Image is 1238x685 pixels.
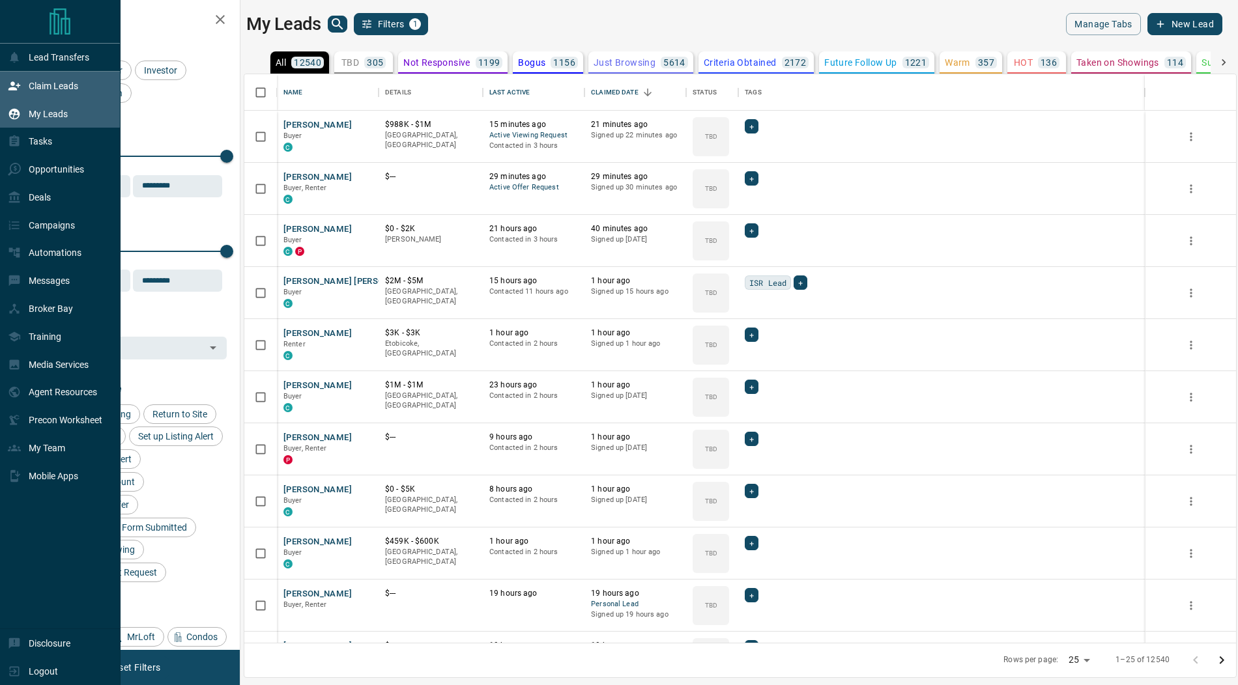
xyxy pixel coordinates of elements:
p: TBD [705,444,717,454]
span: ISR Lead [749,276,786,289]
p: 2172 [785,58,807,67]
p: Signed up [DATE] [591,495,680,505]
span: Buyer [283,132,302,140]
div: property.ca [295,247,304,256]
p: TBD [705,600,717,610]
span: Buyer [283,236,302,244]
p: Taken on Showings [1076,58,1159,67]
p: [GEOGRAPHIC_DATA], [GEOGRAPHIC_DATA] [385,495,476,515]
div: Details [379,74,483,111]
div: condos.ca [283,143,293,152]
h2: Filters [42,13,227,29]
button: more [1181,492,1201,511]
span: + [749,484,754,497]
p: 23 hours ago [489,380,578,391]
p: Warm [945,58,970,67]
p: [PERSON_NAME] [385,234,476,245]
p: Contacted in 2 hours [489,547,578,557]
p: [GEOGRAPHIC_DATA], [GEOGRAPHIC_DATA] [385,287,476,307]
button: more [1181,544,1201,563]
p: [GEOGRAPHIC_DATA], [GEOGRAPHIC_DATA] [385,547,476,567]
span: Buyer, Renter [283,444,327,453]
button: [PERSON_NAME] [283,223,352,236]
p: $2M - $5M [385,275,476,287]
p: 1 hour ago [591,536,680,547]
div: condos.ca [283,247,293,256]
p: TBD [705,132,717,141]
button: [PERSON_NAME] [283,484,352,496]
p: 29 minutes ago [489,171,578,182]
span: Set up Listing Alert [134,431,218,441]
div: condos.ca [283,559,293,568]
p: TBD [705,288,717,298]
h1: My Leads [246,14,321,35]
button: more [1181,440,1201,459]
p: Contacted in 2 hours [489,495,578,505]
div: + [745,119,758,133]
p: 15 minutes ago [489,119,578,130]
p: Signed up 15 hours ago [591,287,680,297]
div: + [745,640,758,654]
div: condos.ca [283,351,293,360]
p: Signed up 19 hours ago [591,609,680,620]
p: [GEOGRAPHIC_DATA], [GEOGRAPHIC_DATA] [385,130,476,150]
span: Return to Site [148,409,212,419]
p: 1156 [553,58,575,67]
div: Status [686,74,738,111]
button: [PERSON_NAME] [283,640,352,652]
div: condos.ca [283,195,293,204]
button: [PERSON_NAME] [283,380,352,392]
p: HOT [1014,58,1033,67]
span: 1 [410,20,420,29]
p: Signed up 22 minutes ago [591,130,680,141]
p: $3K - $3K [385,328,476,339]
div: condos.ca [283,507,293,516]
p: Future Follow Up [824,58,897,67]
div: MrLoft [108,627,164,647]
p: 8 hours ago [489,484,578,495]
p: 9 hours ago [489,432,578,443]
p: TBD [705,496,717,506]
button: more [1181,335,1201,355]
button: [PERSON_NAME] [283,588,352,600]
p: Etobicoke, [GEOGRAPHIC_DATA] [385,339,476,359]
p: All [276,58,286,67]
div: + [745,588,758,602]
div: + [745,432,758,446]
p: 21 minutes ago [591,119,680,130]
div: 25 [1063,650,1095,669]
button: [PERSON_NAME] [PERSON_NAME] [283,275,422,288]
button: more [1181,179,1201,199]
p: 5614 [663,58,685,67]
span: MrLoft [122,632,160,642]
div: Claimed Date [584,74,686,111]
div: Name [277,74,379,111]
button: [PERSON_NAME] [283,536,352,548]
div: Last Active [483,74,584,111]
div: + [745,223,758,238]
button: more [1181,387,1201,407]
p: $1M - $1M [385,380,476,391]
p: 305 [367,58,383,67]
div: + [745,380,758,394]
p: $459K - $600K [385,536,476,547]
span: + [749,589,754,602]
p: Rows per page: [1003,654,1058,665]
p: 1221 [905,58,927,67]
div: Return to Site [143,404,216,424]
p: $--- [385,432,476,443]
span: Buyer [283,496,302,505]
button: Filters1 [354,13,429,35]
span: Buyer [283,392,302,400]
div: Details [385,74,411,111]
span: Condos [182,632,222,642]
p: $988K - $1M [385,119,476,130]
button: more [1181,596,1201,615]
span: + [749,537,754,550]
p: 1 hour ago [591,275,680,287]
p: Signed up 1 hour ago [591,339,680,349]
button: more [1181,231,1201,251]
span: Active Viewing Request [489,130,578,141]
p: Contacted in 3 hours [489,234,578,245]
p: 114 [1167,58,1183,67]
